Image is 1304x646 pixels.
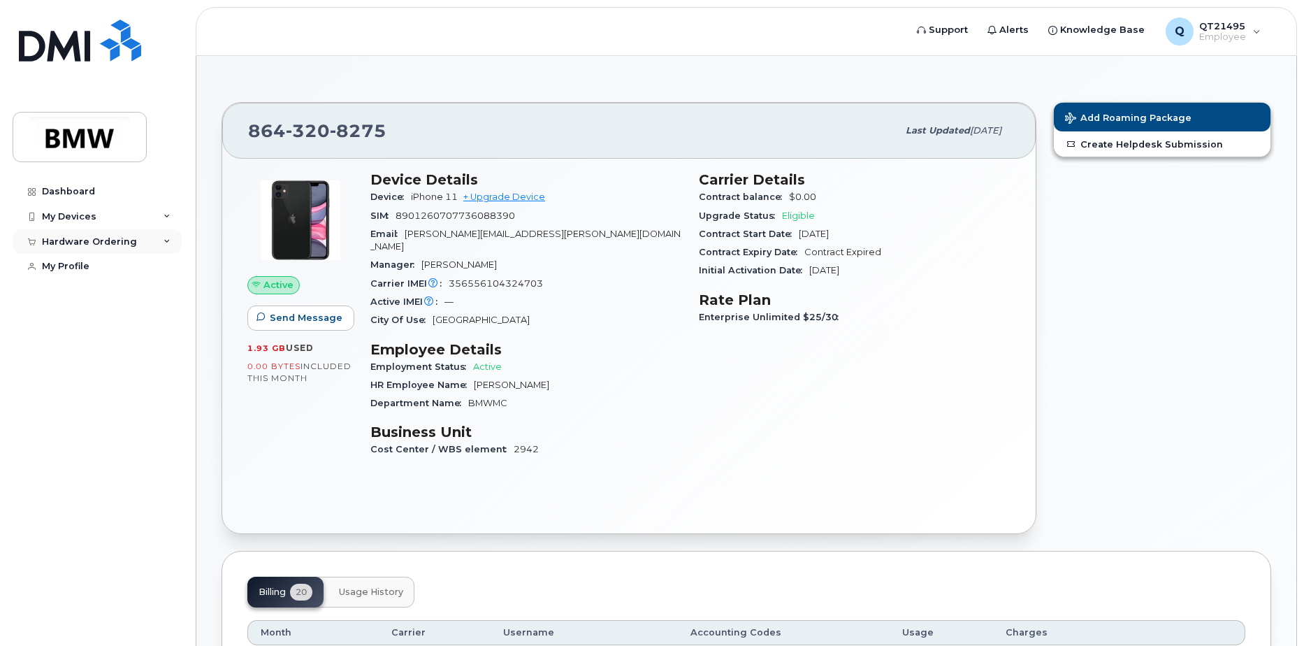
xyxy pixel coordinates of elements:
span: Contract balance [699,192,789,202]
h3: Business Unit [370,424,682,440]
span: Active [263,278,294,292]
span: Active [473,361,502,372]
th: Accounting Codes [678,620,890,645]
span: [DATE] [809,265,839,275]
a: + Upgrade Device [463,192,545,202]
span: 8275 [330,120,386,141]
button: Add Roaming Package [1054,103,1270,131]
span: Initial Activation Date [699,265,809,275]
th: Usage [890,620,993,645]
th: Charges [993,620,1115,645]
iframe: Messenger Launcher [1243,585,1294,636]
span: Active IMEI [370,296,444,307]
th: Username [491,620,678,645]
h3: Carrier Details [699,171,1010,188]
span: [DATE] [799,229,829,239]
span: 356556104324703 [449,278,543,289]
span: used [286,343,314,353]
span: [PERSON_NAME] [421,259,497,270]
span: 0.00 Bytes [247,361,300,371]
span: 864 [248,120,386,141]
span: — [444,296,454,307]
h3: Rate Plan [699,292,1010,308]
span: Contract Expired [804,247,881,257]
span: Carrier IMEI [370,278,449,289]
span: HR Employee Name [370,380,474,390]
span: Cost Center / WBS element [370,444,514,454]
span: Department Name [370,398,468,408]
span: Upgrade Status [699,210,782,221]
span: Device [370,192,411,202]
span: Eligible [782,210,815,221]
span: Employment Status [370,361,473,372]
span: BMWMC [468,398,507,408]
span: Contract Start Date [699,229,799,239]
span: Manager [370,259,421,270]
span: 8901260707736088390 [396,210,515,221]
span: [GEOGRAPHIC_DATA] [433,315,530,325]
h3: Device Details [370,171,682,188]
h3: Employee Details [370,341,682,358]
span: [DATE] [970,125,1001,136]
img: iPhone_11.jpg [259,178,342,262]
span: [PERSON_NAME] [474,380,549,390]
span: iPhone 11 [411,192,458,202]
th: Carrier [379,620,491,645]
span: Add Roaming Package [1065,113,1191,126]
th: Month [247,620,379,645]
span: City Of Use [370,315,433,325]
span: SIM [370,210,396,221]
span: Last updated [906,125,970,136]
span: Enterprise Unlimited $25/30 [699,312,846,322]
span: 320 [286,120,330,141]
span: Email [370,229,405,239]
span: [PERSON_NAME][EMAIL_ADDRESS][PERSON_NAME][DOMAIN_NAME] [370,229,681,252]
span: Contract Expiry Date [699,247,804,257]
span: 2942 [514,444,539,454]
span: $0.00 [789,192,816,202]
span: 1.93 GB [247,343,286,353]
button: Send Message [247,306,354,331]
span: Usage History [339,587,403,598]
a: Create Helpdesk Submission [1054,131,1270,157]
span: Send Message [270,311,342,324]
